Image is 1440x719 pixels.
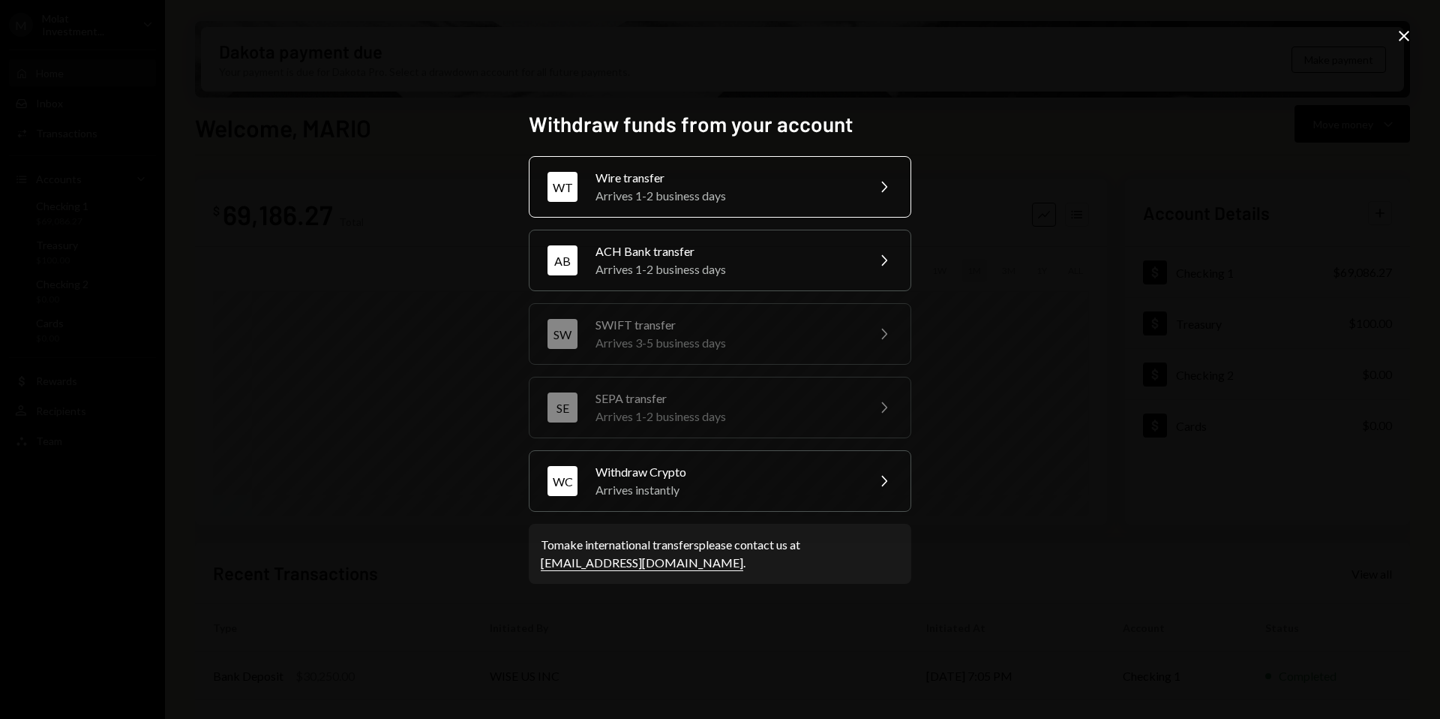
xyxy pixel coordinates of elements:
button: ABACH Bank transferArrives 1-2 business days [529,230,911,291]
div: Wire transfer [595,169,856,187]
div: SW [547,319,577,349]
div: SWIFT transfer [595,316,856,334]
div: ACH Bank transfer [595,242,856,260]
div: Arrives 3-5 business days [595,334,856,352]
button: WCWithdraw CryptoArrives instantly [529,450,911,512]
h2: Withdraw funds from your account [529,110,911,139]
div: Arrives 1-2 business days [595,187,856,205]
div: To make international transfers please contact us at . [541,536,899,572]
button: SESEPA transferArrives 1-2 business days [529,377,911,438]
button: WTWire transferArrives 1-2 business days [529,156,911,218]
a: [EMAIL_ADDRESS][DOMAIN_NAME] [541,555,743,571]
button: SWSWIFT transferArrives 3-5 business days [529,303,911,365]
div: SE [547,393,577,423]
div: SEPA transfer [595,390,856,408]
div: Arrives 1-2 business days [595,260,856,278]
div: WT [547,172,577,202]
div: AB [547,245,577,275]
div: WC [547,466,577,496]
div: Arrives 1-2 business days [595,408,856,426]
div: Withdraw Crypto [595,463,856,481]
div: Arrives instantly [595,481,856,499]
